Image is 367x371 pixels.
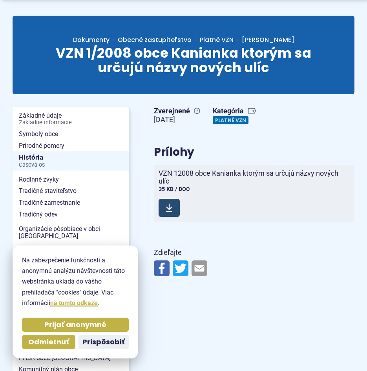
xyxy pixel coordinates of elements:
[213,107,256,116] span: Kategória
[242,35,294,44] span: [PERSON_NAME]
[73,35,110,44] span: Dokumenty
[118,35,192,44] span: Obecné zastupiteľstvo
[13,128,129,140] a: Symboly obce
[159,186,190,193] span: 35 KB / DOC
[22,255,129,308] p: Na zabezpečenie funkčnosti a anonymnú analýzu návštevnosti táto webstránka ukladá do vášho prehli...
[200,35,234,44] a: Platné VZN
[19,174,122,185] span: Rodinné zvyky
[79,335,129,349] button: Prispôsobiť
[154,165,354,222] a: VZN 12008 obce Kanianka ktorým sa určujú názvy nových ulíc 35 KB / DOC
[154,146,354,158] h2: Prílohy
[213,116,248,124] a: Platné VZN
[50,299,98,307] a: na tomto odkaze
[82,338,125,347] span: Prispôsobiť
[13,352,129,364] a: PHSR obce [GEOGRAPHIC_DATA]
[19,162,122,168] span: Časová os
[154,115,200,124] figcaption: [DATE]
[19,128,122,140] span: Symboly obce
[56,44,311,77] span: VZN 1/2008 obce Kanianka ktorým sa určujú názvy nových ulíc
[13,197,129,209] a: Tradičné zamestnanie
[19,245,122,270] span: Slovenský zväz zdravotne postihnutých základná organizácia Kanianka
[28,338,69,347] span: Odmietnuť
[159,169,340,185] span: VZN 12008 obce Kanianka ktorým sa určujú názvy nových ulíc
[118,35,200,44] a: Obecné zastupiteľstvo
[154,247,354,259] p: Zdieľajte
[19,197,122,209] span: Tradičné zamestnanie
[13,223,129,242] a: Organizácie pôsobiace v obci [GEOGRAPHIC_DATA]
[19,120,122,126] span: Základné informácie
[19,185,122,197] span: Tradičné staviteľstvo
[44,320,106,329] span: Prijať anonymné
[13,140,129,152] a: Prírodné pomery
[73,35,118,44] a: Dokumenty
[13,245,129,270] a: Slovenský zväz zdravotne postihnutých základná organizácia Kanianka
[19,209,122,220] span: Tradičný odev
[192,260,207,276] img: Zdieľať e-mailom
[13,174,129,185] a: Rodinné zvyky
[22,335,75,349] button: Odmietnuť
[13,151,129,171] a: HistóriaČasová os
[19,151,122,171] span: História
[22,318,129,332] button: Prijať anonymné
[19,110,122,128] span: Základné údaje
[13,209,129,220] a: Tradičný odev
[13,110,129,128] a: Základné údajeZákladné informácie
[154,107,200,116] span: Zverejnené
[154,260,170,276] img: Zdieľať na Facebooku
[13,185,129,197] a: Tradičné staviteľstvo
[173,260,188,276] img: Zdieľať na Twitteri
[19,223,122,242] span: Organizácie pôsobiace v obci [GEOGRAPHIC_DATA]
[19,140,122,152] span: Prírodné pomery
[234,35,294,44] a: [PERSON_NAME]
